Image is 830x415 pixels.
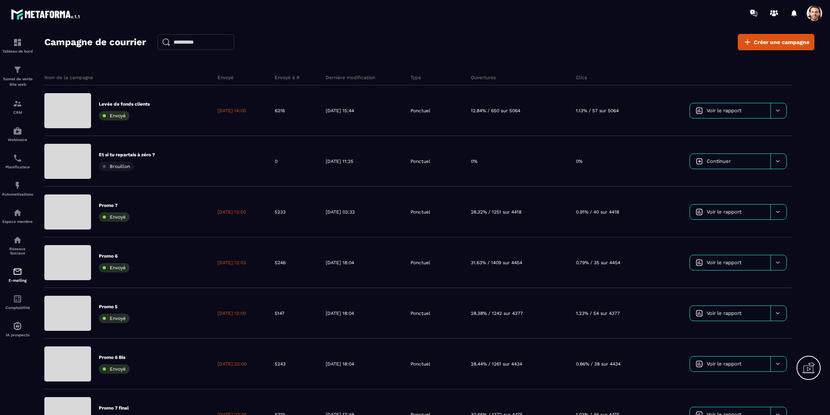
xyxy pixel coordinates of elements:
p: [DATE] 18:04 [326,361,354,367]
a: emailemailE-mailing [2,261,33,288]
p: 6216 [275,108,285,114]
a: Continuer [690,154,770,169]
p: Webinaire [2,138,33,142]
p: 5243 [275,361,286,367]
span: Voir le rapport [707,260,741,265]
a: accountantaccountantComptabilité [2,288,33,316]
a: automationsautomationsWebinaire [2,120,33,148]
p: [DATE] 14:00 [218,108,246,114]
p: 1.23% / 54 sur 4377 [576,310,620,316]
p: [DATE] 15:44 [326,108,354,114]
p: Promo 6 Bis [99,354,130,360]
p: Planificateur [2,165,33,169]
p: [DATE] 03:32 [326,209,355,215]
h2: Campagne de courrier [44,34,146,50]
p: Ponctuel [411,260,430,266]
img: automations [13,208,22,217]
img: icon [696,310,703,317]
img: icon [696,360,703,367]
p: 12.84% / 650 sur 5064 [471,108,520,114]
a: Voir le rapport [690,357,770,371]
a: Voir le rapport [690,255,770,270]
p: Tunnel de vente Site web [2,76,33,87]
a: Créer une campagne [738,34,814,50]
p: Promo 7 final [99,405,130,411]
p: Levée de fonds clients [99,101,150,107]
p: [DATE] 13:00 [218,209,246,215]
img: formation [13,65,22,74]
p: [DATE] 18:04 [326,310,354,316]
p: Nom de la campagne [44,74,93,81]
img: accountant [13,294,22,304]
p: Promo 5 [99,304,130,310]
span: Envoyé [110,316,126,321]
p: 28.38% / 1242 sur 4377 [471,310,523,316]
p: 28.32% / 1251 sur 4418 [471,209,521,215]
p: 0% [471,158,477,164]
span: Voir le rapport [707,108,741,113]
p: Envoyé à # [275,74,300,81]
a: formationformationCRM [2,93,33,120]
a: formationformationTunnel de vente Site web [2,59,33,93]
img: logo [11,7,81,21]
p: Et si tu repartais à zéro ? [99,152,155,158]
p: Ponctuel [411,310,430,316]
p: 5233 [275,209,286,215]
p: 0 [275,158,277,164]
img: icon [696,259,703,266]
img: automations [13,126,22,136]
p: Promo 7 [99,202,130,208]
span: Voir le rapport [707,310,741,316]
img: formation [13,38,22,47]
p: [DATE] 11:25 [326,158,353,164]
p: 0.91% / 40 sur 4418 [576,209,619,215]
p: Espace membre [2,219,33,224]
a: Voir le rapport [690,103,770,118]
p: 0% [576,158,583,164]
p: Clics [576,74,587,81]
a: social-networksocial-networkRéseaux Sociaux [2,230,33,261]
p: Tableau de bord [2,49,33,53]
img: scheduler [13,154,22,163]
p: 31.63% / 1409 sur 4454 [471,260,522,266]
a: schedulerschedulerPlanificateur [2,148,33,175]
p: [DATE] 22:00 [218,361,247,367]
img: formation [13,99,22,108]
p: Ponctuel [411,361,430,367]
a: automationsautomationsAutomatisations [2,175,33,202]
p: Promo 6 [99,253,130,259]
a: formationformationTableau de bord [2,32,33,59]
p: CRM [2,110,33,115]
p: IA prospects [2,333,33,337]
span: Voir le rapport [707,209,741,215]
p: Comptabilité [2,306,33,310]
img: automations [13,181,22,190]
p: 5246 [275,260,286,266]
img: icon [696,208,703,215]
a: automationsautomationsEspace membre [2,202,33,230]
a: Voir le rapport [690,205,770,219]
img: email [13,267,22,276]
span: Envoyé [110,113,126,118]
span: Envoyé [110,366,126,372]
p: [DATE] 13:03 [218,260,246,266]
p: Ponctuel [411,108,430,114]
span: Envoyé [110,214,126,220]
span: Créer une campagne [754,38,809,46]
img: icon [696,158,703,165]
p: Ponctuel [411,158,430,164]
p: Automatisations [2,192,33,196]
p: 5147 [275,310,284,316]
p: 0.86% / 38 sur 4434 [576,361,621,367]
p: Réseaux Sociaux [2,247,33,255]
p: Type [411,74,421,81]
p: 1.13% / 57 sur 5064 [576,108,619,114]
p: [DATE] 18:04 [326,260,354,266]
p: E-mailing [2,278,33,283]
a: Voir le rapport [690,306,770,321]
img: icon [696,107,703,114]
span: Envoyé [110,265,126,270]
span: Voir le rapport [707,361,741,367]
img: automations [13,321,22,331]
p: Ponctuel [411,209,430,215]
